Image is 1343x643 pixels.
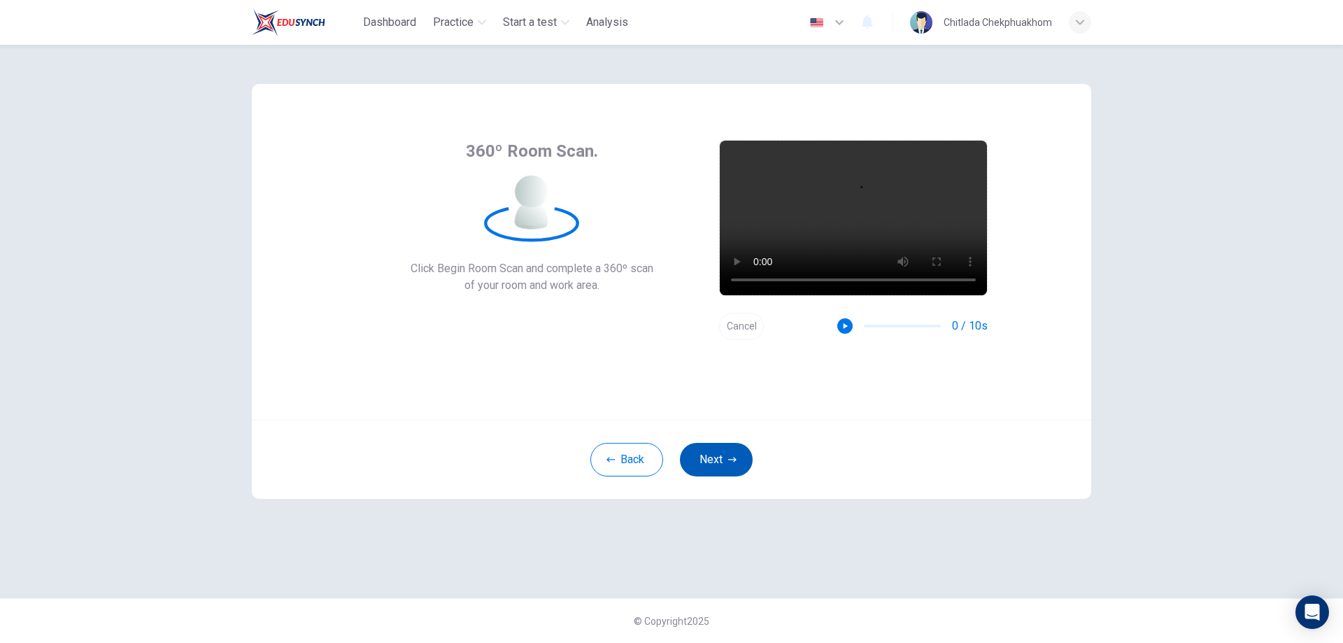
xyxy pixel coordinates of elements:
[503,14,557,31] span: Start a test
[252,8,325,36] img: Train Test logo
[952,318,988,334] span: 0 / 10s
[411,260,653,277] span: Click Begin Room Scan and complete a 360º scan
[433,14,474,31] span: Practice
[910,11,932,34] img: Profile picture
[1295,595,1329,629] div: Open Intercom Messenger
[944,14,1052,31] div: Chitlada Chekphuakhom
[363,14,416,31] span: Dashboard
[581,10,634,35] button: Analysis
[497,10,575,35] button: Start a test
[466,140,598,162] span: 360º Room Scan.
[719,313,764,340] button: Cancel
[586,14,628,31] span: Analysis
[590,443,663,476] button: Back
[427,10,492,35] button: Practice
[680,443,753,476] button: Next
[357,10,422,35] button: Dashboard
[411,277,653,294] span: of your room and work area.
[252,8,357,36] a: Train Test logo
[634,616,709,627] span: © Copyright 2025
[808,17,825,28] img: en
